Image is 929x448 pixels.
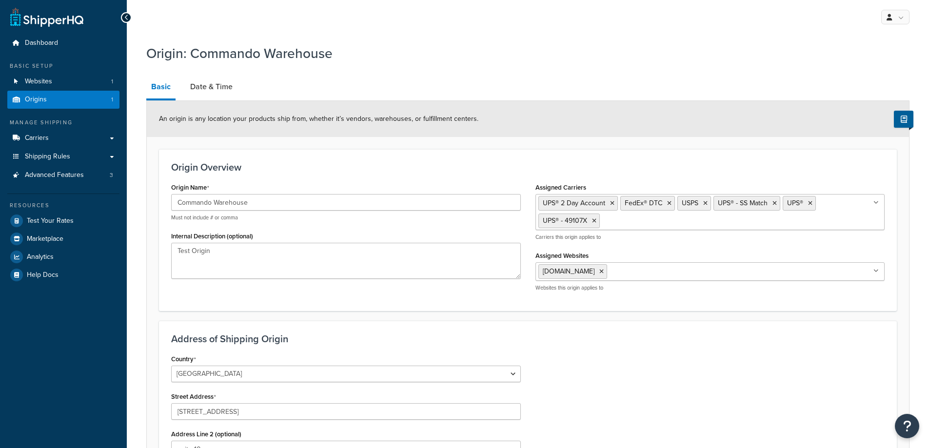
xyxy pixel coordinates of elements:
[7,118,119,127] div: Manage Shipping
[625,198,662,208] span: FedEx® DTC
[543,266,594,276] span: [DOMAIN_NAME]
[25,171,84,179] span: Advanced Features
[7,166,119,184] li: Advanced Features
[7,148,119,166] a: Shipping Rules
[171,184,209,192] label: Origin Name
[7,34,119,52] a: Dashboard
[787,198,803,208] span: UPS®
[171,333,885,344] h3: Address of Shipping Origin
[7,248,119,266] a: Analytics
[7,91,119,109] a: Origins1
[171,393,216,401] label: Street Address
[27,235,63,243] span: Marketplace
[543,198,605,208] span: UPS® 2 Day Account
[110,171,113,179] span: 3
[682,198,698,208] span: USPS
[894,111,913,128] button: Show Help Docs
[7,212,119,230] a: Test Your Rates
[7,91,119,109] li: Origins
[171,162,885,173] h3: Origin Overview
[146,44,897,63] h1: Origin: Commando Warehouse
[111,78,113,86] span: 1
[27,271,59,279] span: Help Docs
[7,201,119,210] div: Resources
[171,355,196,363] label: Country
[718,198,768,208] span: UPS® - SS Match
[159,114,478,124] span: An origin is any location your products ship from, whether it’s vendors, warehouses, or fulfillme...
[7,266,119,284] a: Help Docs
[171,214,521,221] p: Must not include # or comma
[25,78,52,86] span: Websites
[535,252,589,259] label: Assigned Websites
[111,96,113,104] span: 1
[25,39,58,47] span: Dashboard
[535,284,885,292] p: Websites this origin applies to
[25,96,47,104] span: Origins
[27,253,54,261] span: Analytics
[171,430,241,438] label: Address Line 2 (optional)
[185,75,237,98] a: Date & Time
[7,73,119,91] a: Websites1
[171,243,521,279] textarea: Test Origin
[7,62,119,70] div: Basic Setup
[25,134,49,142] span: Carriers
[543,215,587,226] span: UPS® - 49107X
[146,75,176,100] a: Basic
[535,234,885,241] p: Carriers this origin applies to
[7,129,119,147] a: Carriers
[535,184,586,191] label: Assigned Carriers
[895,414,919,438] button: Open Resource Center
[171,233,253,240] label: Internal Description (optional)
[27,217,74,225] span: Test Your Rates
[7,230,119,248] a: Marketplace
[7,73,119,91] li: Websites
[25,153,70,161] span: Shipping Rules
[7,166,119,184] a: Advanced Features3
